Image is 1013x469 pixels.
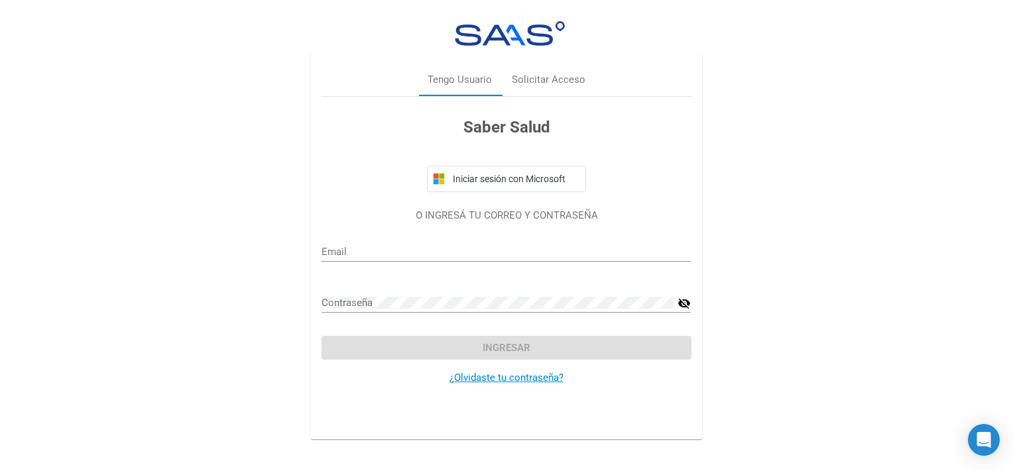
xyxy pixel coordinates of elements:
[322,208,691,223] p: O INGRESÁ TU CORREO Y CONTRASEÑA
[678,295,691,311] mat-icon: visibility_off
[968,424,1000,456] div: Open Intercom Messenger
[322,336,691,360] button: Ingresar
[427,166,586,192] button: Iniciar sesión con Microsoft
[322,115,691,139] h3: Saber Salud
[428,73,492,88] div: Tengo Usuario
[483,342,530,354] span: Ingresar
[450,174,580,184] span: Iniciar sesión con Microsoft
[449,372,564,384] a: ¿Olvidaste tu contraseña?
[512,73,585,88] div: Solicitar Acceso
